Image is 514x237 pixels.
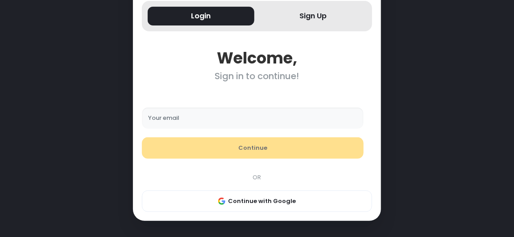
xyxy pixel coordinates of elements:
[260,7,367,26] button: Sign Up
[142,71,372,81] div: Sign in to continue!
[137,173,377,182] div: OR
[142,190,372,212] button: Continue with Google
[142,49,372,68] div: Welcome,
[148,7,254,26] button: Login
